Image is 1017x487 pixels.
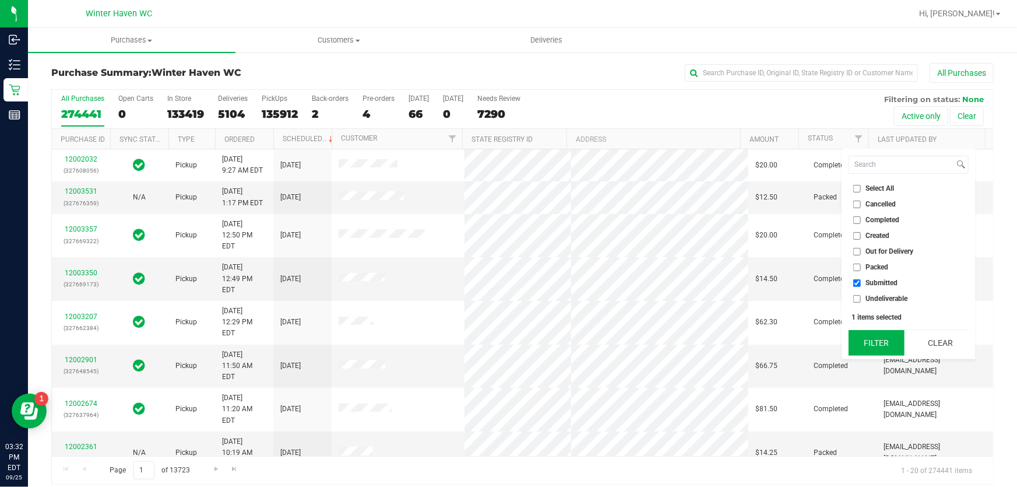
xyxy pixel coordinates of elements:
[280,192,301,203] span: [DATE]
[61,94,104,103] div: All Purchases
[409,107,429,121] div: 66
[59,323,103,334] p: (327662384)
[133,227,146,243] span: In Sync
[853,264,861,271] input: Packed
[34,392,48,406] iframe: Resource center unread badge
[814,230,848,241] span: Completed
[175,404,197,415] span: Pickup
[65,269,97,277] a: 12003350
[884,355,986,377] span: [EMAIL_ADDRESS][DOMAIN_NAME]
[222,393,266,426] span: [DATE] 11:20 AM EDT
[65,443,97,451] a: 12002361
[913,330,969,356] button: Clear
[133,449,146,457] span: Not Applicable
[61,107,104,121] div: 274441
[755,160,777,171] span: $20.00
[755,317,777,328] span: $62.30
[814,192,837,203] span: Packed
[175,230,197,241] span: Pickup
[814,360,848,372] span: Completed
[222,262,266,296] span: [DATE] 12:49 PM EDT
[86,9,152,19] span: Winter Haven WC
[866,264,889,271] span: Packed
[866,201,896,208] span: Cancelled
[363,94,395,103] div: Pre-orders
[280,404,301,415] span: [DATE]
[892,461,981,479] span: 1 - 20 of 274441 items
[133,447,146,458] button: N/A
[312,94,349,103] div: Back-orders
[755,360,777,372] span: $66.75
[853,248,861,255] input: Out for Delivery
[222,306,266,339] span: [DATE] 12:29 PM EDT
[152,67,241,78] span: Winter Haven WC
[919,9,995,18] span: Hi, [PERSON_NAME]!
[755,404,777,415] span: $81.50
[262,94,298,103] div: PickUps
[65,187,97,195] a: 12003531
[283,135,336,143] a: Scheduled
[443,94,463,103] div: [DATE]
[218,94,248,103] div: Deliveries
[12,394,47,429] iframe: Resource center
[175,447,197,458] span: Pickup
[477,107,520,121] div: 7290
[175,160,197,171] span: Pickup
[133,192,146,203] button: N/A
[884,398,986,421] span: [EMAIL_ADDRESS][DOMAIN_NAME]
[133,401,146,417] span: In Sync
[755,230,777,241] span: $20.00
[65,356,97,364] a: 12002901
[133,271,146,287] span: In Sync
[222,186,263,208] span: [DATE] 1:17 PM EDT
[222,219,266,253] span: [DATE] 12:50 PM EDT
[409,94,429,103] div: [DATE]
[9,34,20,45] inline-svg: Inbound
[884,94,960,104] span: Filtering on status:
[65,400,97,408] a: 12002674
[884,442,986,464] span: [EMAIL_ADDRESS][DOMAIN_NAME]
[59,279,103,290] p: (327669173)
[222,436,266,470] span: [DATE] 10:19 AM EDT
[118,107,153,121] div: 0
[9,84,20,96] inline-svg: Retail
[853,201,861,208] input: Cancelled
[207,461,224,477] a: Go to the next page
[178,135,195,143] a: Type
[814,274,848,285] span: Completed
[442,28,650,52] a: Deliveries
[59,236,103,247] p: (327669322)
[175,274,197,285] span: Pickup
[566,129,740,149] th: Address
[167,94,204,103] div: In Store
[222,154,263,176] span: [DATE] 9:27 AM EDT
[65,313,97,321] a: 12003207
[59,453,103,464] p: (327622570)
[133,461,154,479] input: 1
[849,156,955,173] input: Search
[9,109,20,121] inline-svg: Reports
[5,442,23,473] p: 03:32 PM EDT
[853,295,861,303] input: Undeliverable
[852,313,965,321] div: 1 items selected
[167,107,204,121] div: 133419
[853,279,861,287] input: Submitted
[471,135,533,143] a: State Registry ID
[133,358,146,374] span: In Sync
[808,134,833,142] a: Status
[894,106,948,126] button: Active only
[119,135,164,143] a: Sync Status
[866,295,908,302] span: Undeliverable
[235,28,443,52] a: Customers
[849,129,868,149] a: Filter
[866,185,895,192] span: Select All
[262,107,298,121] div: 135912
[853,185,861,192] input: Select All
[133,157,146,173] span: In Sync
[814,160,848,171] span: Completed
[175,317,197,328] span: Pickup
[814,404,848,415] span: Completed
[61,135,105,143] a: Purchase ID
[280,447,301,458] span: [DATE]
